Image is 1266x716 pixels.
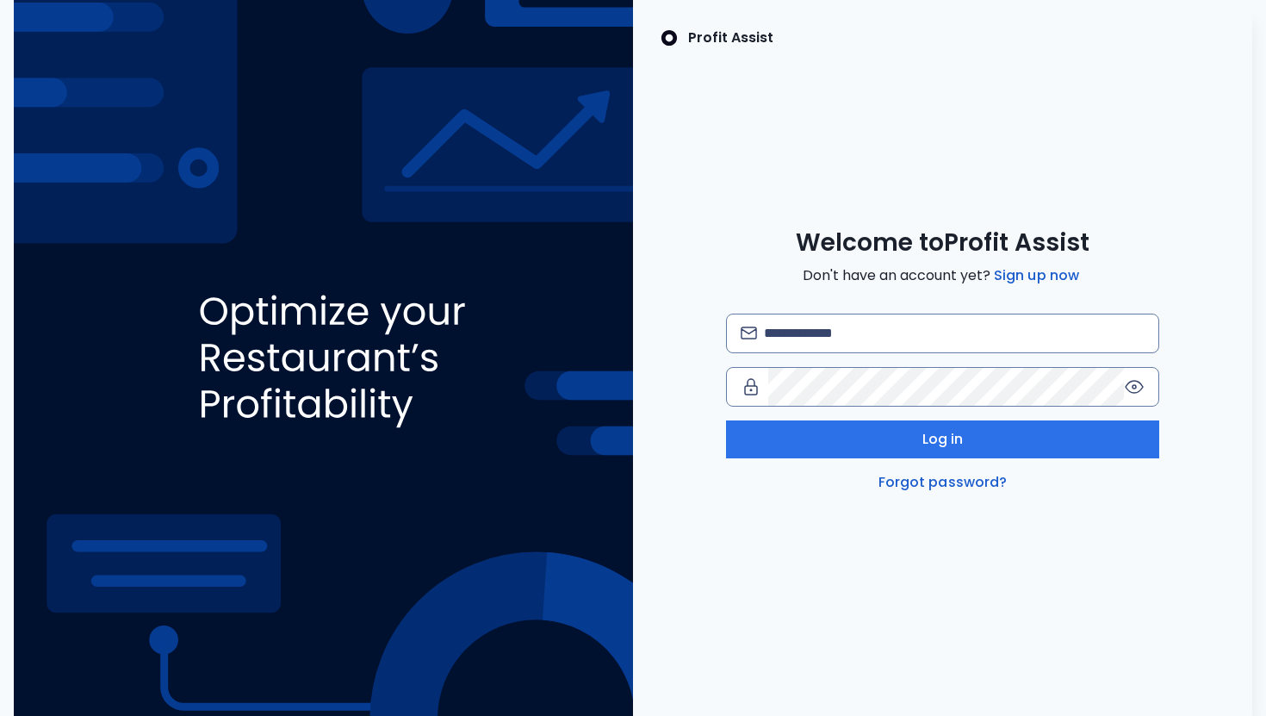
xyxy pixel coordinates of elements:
span: Don't have an account yet? [803,265,1083,286]
span: Log in [922,429,964,450]
a: Sign up now [990,265,1083,286]
a: Forgot password? [875,472,1011,493]
img: email [741,327,757,339]
button: Log in [726,420,1159,458]
p: Profit Assist [688,28,773,48]
span: Welcome to Profit Assist [796,227,1089,258]
img: SpotOn Logo [661,28,678,48]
